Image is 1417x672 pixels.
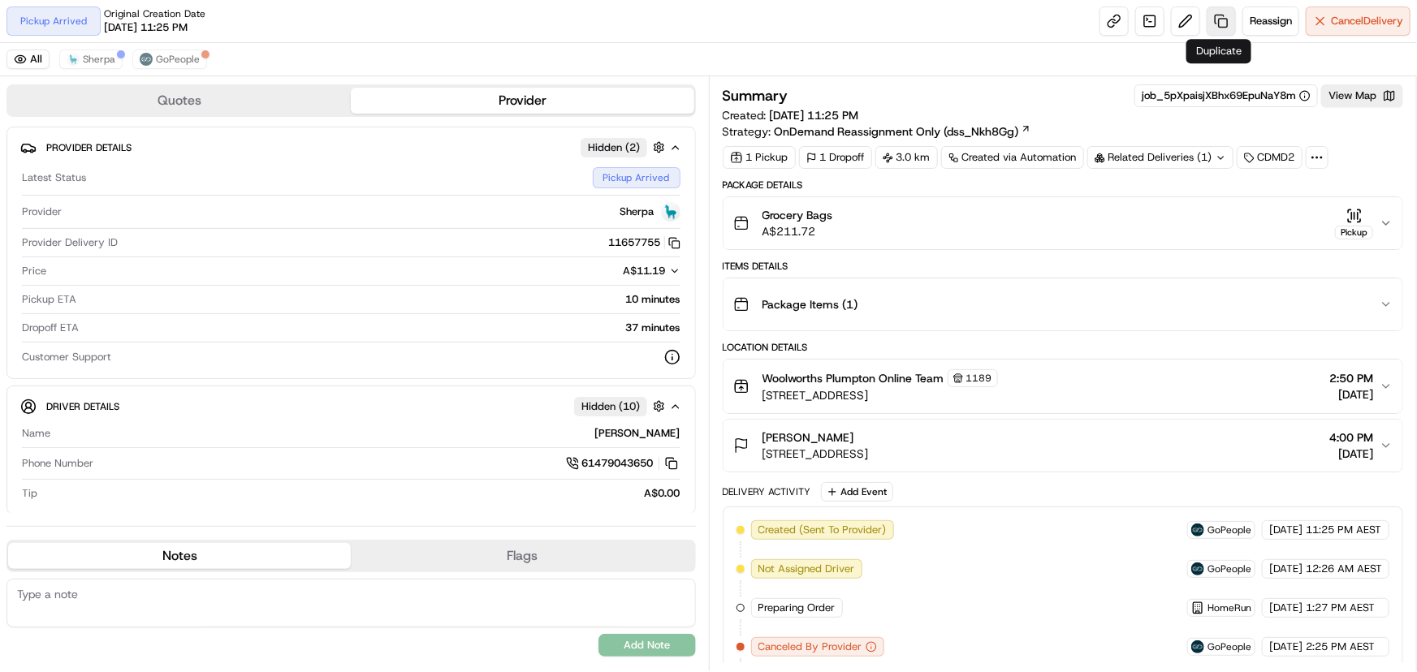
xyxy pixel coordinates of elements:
[59,50,123,69] button: Sherpa
[55,155,266,171] div: Start new chat
[16,65,296,91] p: Welcome 👋
[1321,84,1403,107] button: View Map
[162,275,197,287] span: Pylon
[1237,146,1303,169] div: CDMD2
[132,50,207,69] button: GoPeople
[16,16,49,49] img: Nash
[763,387,998,403] span: [STREET_ADDRESS]
[22,292,76,307] span: Pickup ETA
[55,171,205,184] div: We're available if you need us!
[46,141,132,154] span: Provider Details
[22,235,118,250] span: Provider Delivery ID
[581,399,640,414] span: Hidden ( 10 )
[44,486,680,501] div: A$0.00
[620,205,654,219] span: Sherpa
[6,50,50,69] button: All
[57,426,680,441] div: [PERSON_NAME]
[22,426,50,441] span: Name
[153,235,261,252] span: API Documentation
[1329,446,1373,462] span: [DATE]
[1191,562,1204,575] img: gopeople_logo.png
[16,237,29,250] div: 📗
[763,429,854,446] span: [PERSON_NAME]
[588,140,640,155] span: Hidden ( 2 )
[582,456,654,471] span: 61479043650
[763,370,944,386] span: Woolworths Plumpton Online Team
[1250,14,1292,28] span: Reassign
[723,485,811,498] div: Delivery Activity
[1269,523,1303,537] span: [DATE]
[799,146,872,169] div: 1 Dropoff
[723,88,788,103] h3: Summary
[22,205,62,219] span: Provider
[723,341,1404,354] div: Location Details
[276,160,296,179] button: Start new chat
[351,543,693,569] button: Flags
[1207,523,1251,536] span: GoPeople
[723,107,859,123] span: Created:
[1331,14,1403,28] span: Cancel Delivery
[137,237,150,250] div: 💻
[1306,6,1411,36] button: CancelDelivery
[114,274,197,287] a: Powered byPylon
[20,134,682,161] button: Provider DetailsHidden (2)
[941,146,1084,169] a: Created via Automation
[1207,562,1251,575] span: GoPeople
[724,420,1403,472] button: [PERSON_NAME][STREET_ADDRESS]4:00 PM[DATE]
[22,486,37,501] span: Tip
[1335,208,1373,239] button: Pickup
[723,123,1031,140] div: Strategy:
[775,123,1019,140] span: OnDemand Reassignment Only (dss_Nkh8Gg)
[609,235,680,250] button: 11657755
[966,372,992,385] span: 1189
[758,523,887,537] span: Created (Sent To Provider)
[1207,601,1251,614] span: HomeRun
[763,207,833,223] span: Grocery Bags
[16,155,45,184] img: 1736555255976-a54dd68f-1ca7-489b-9aae-adbdc363a1c4
[1329,386,1373,403] span: [DATE]
[22,170,86,185] span: Latest Status
[1242,6,1299,36] button: Reassign
[1142,88,1311,103] button: job_5pXpaisjXBhx69EpuNaY8m
[20,393,682,420] button: Driver DetailsHidden (10)
[32,235,124,252] span: Knowledge Base
[8,543,351,569] button: Notes
[22,264,46,278] span: Price
[758,640,862,654] span: Canceled By Provider
[1087,146,1233,169] div: Related Deliveries (1)
[775,123,1031,140] a: OnDemand Reassignment Only (dss_Nkh8Gg)
[1329,429,1373,446] span: 4:00 PM
[42,105,292,122] input: Got a question? Start typing here...
[875,146,938,169] div: 3.0 km
[8,88,351,114] button: Quotes
[1329,370,1373,386] span: 2:50 PM
[22,321,79,335] span: Dropoff ETA
[156,53,200,66] span: GoPeople
[1186,39,1251,63] div: Duplicate
[1306,640,1375,654] span: 2:25 PM AEST
[763,446,869,462] span: [STREET_ADDRESS]
[770,108,859,123] span: [DATE] 11:25 PM
[758,562,855,576] span: Not Assigned Driver
[131,229,267,258] a: 💻API Documentation
[351,88,693,114] button: Provider
[538,264,680,278] button: A$11.19
[104,20,188,35] span: [DATE] 11:25 PM
[10,229,131,258] a: 📗Knowledge Base
[83,292,680,307] div: 10 minutes
[574,396,669,416] button: Hidden (10)
[104,7,205,20] span: Original Creation Date
[724,360,1403,413] button: Woolworths Plumpton Online Team1189[STREET_ADDRESS]2:50 PM[DATE]
[624,264,666,278] span: A$11.19
[1269,640,1303,654] span: [DATE]
[1269,601,1303,615] span: [DATE]
[85,321,680,335] div: 37 minutes
[67,53,80,66] img: sherpa_logo.png
[1335,226,1373,239] div: Pickup
[724,197,1403,249] button: Grocery BagsA$211.72Pickup
[22,456,93,471] span: Phone Number
[723,179,1404,192] div: Package Details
